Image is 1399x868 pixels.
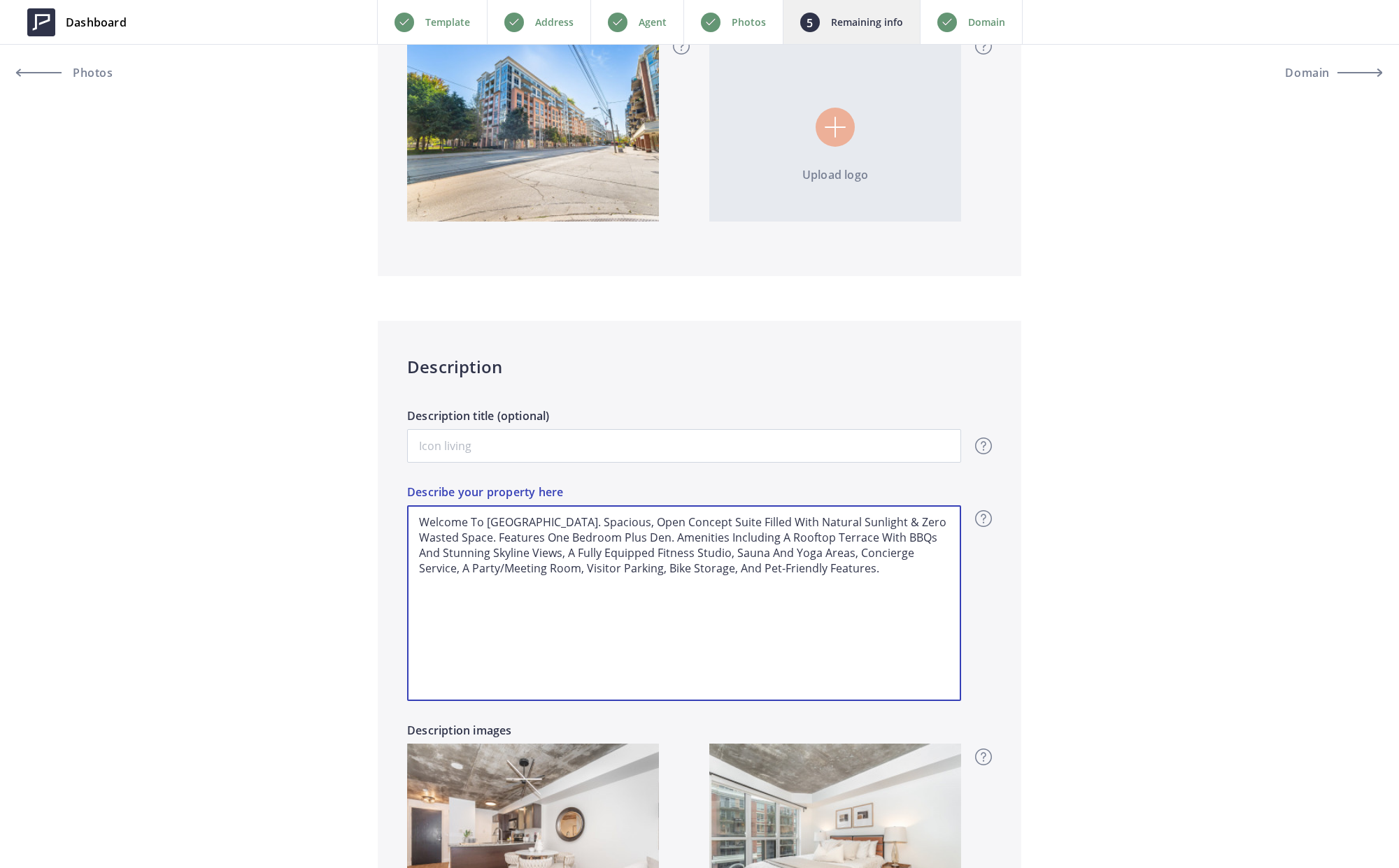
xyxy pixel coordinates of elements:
label: Describe your property here [407,484,961,505]
span: Dashboard [66,14,127,31]
p: Remaining info [831,14,903,31]
p: Address [535,14,574,31]
span: Domain [1285,67,1330,78]
button: Domain [1256,56,1382,89]
h4: Description [407,354,992,379]
input: Icon living [407,429,961,463]
img: question [673,38,690,55]
p: Agent [639,14,667,31]
img: question [975,38,992,55]
img: question [975,748,992,765]
a: Dashboard [17,1,137,43]
a: Photos [17,56,143,89]
p: Domain [968,14,1005,31]
img: question [975,437,992,454]
label: Description title (optional) [407,407,961,429]
span: Photos [69,67,113,78]
img: question [975,510,992,527]
label: Description images [407,722,659,744]
p: Photos [732,14,766,31]
p: Template [425,14,470,31]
